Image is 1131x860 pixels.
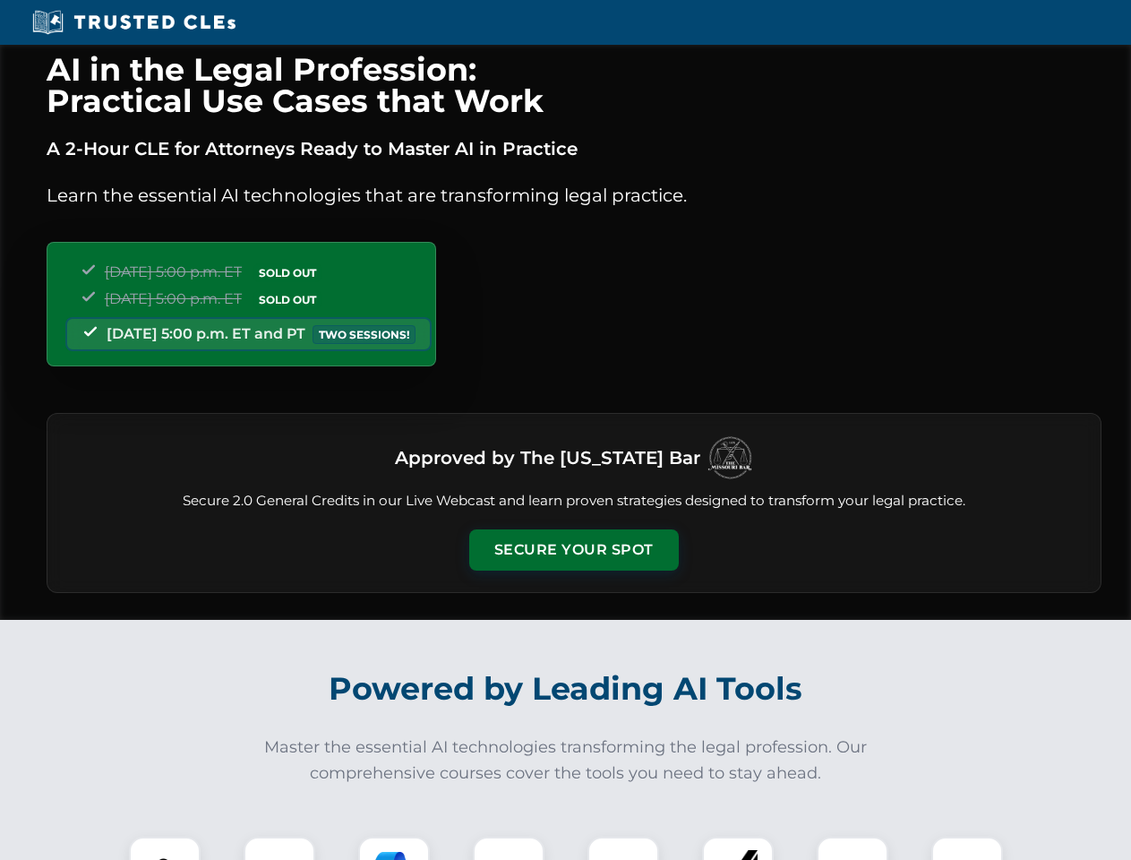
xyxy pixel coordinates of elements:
[253,290,322,309] span: SOLD OUT
[253,263,322,282] span: SOLD OUT
[105,290,242,307] span: [DATE] 5:00 p.m. ET
[47,181,1101,210] p: Learn the essential AI technologies that are transforming legal practice.
[47,134,1101,163] p: A 2-Hour CLE for Attorneys Ready to Master AI in Practice
[707,435,752,480] img: Logo
[105,263,242,280] span: [DATE] 5:00 p.m. ET
[469,529,679,571] button: Secure Your Spot
[27,9,241,36] img: Trusted CLEs
[70,658,1062,720] h2: Powered by Leading AI Tools
[47,54,1101,116] h1: AI in the Legal Profession: Practical Use Cases that Work
[69,491,1079,512] p: Secure 2.0 General Credits in our Live Webcast and learn proven strategies designed to transform ...
[395,442,700,474] h3: Approved by The [US_STATE] Bar
[253,735,879,787] p: Master the essential AI technologies transforming the legal profession. Our comprehensive courses...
